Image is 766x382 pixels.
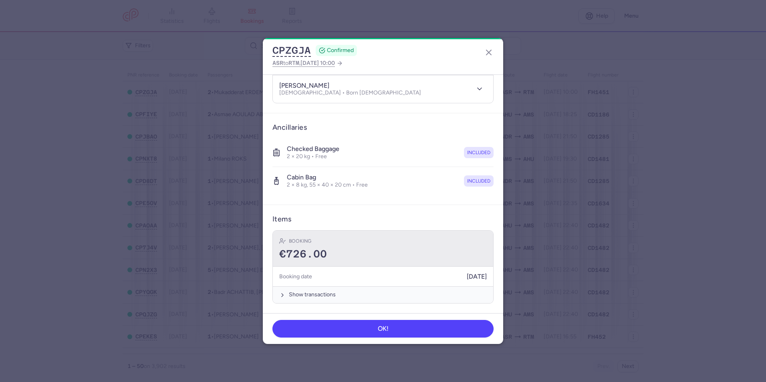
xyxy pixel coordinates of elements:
h3: Items [272,215,291,224]
span: [DATE] 10:00 [300,60,335,66]
span: to , [272,58,335,68]
span: ASR [272,60,283,66]
h5: Booking date [279,271,312,281]
div: Booking€726.00 [273,231,493,267]
span: [DATE] [467,273,487,280]
p: 2 × 20 kg • Free [287,153,339,160]
p: 2 × 8 kg, 55 × 40 × 20 cm • Free [287,181,368,189]
p: [DEMOGRAPHIC_DATA] • Born [DEMOGRAPHIC_DATA] [279,90,421,96]
a: ASRtoRTM,[DATE] 10:00 [272,58,343,68]
span: included [467,149,490,157]
span: €726.00 [279,248,327,260]
h3: Ancillaries [272,123,494,132]
span: OK! [378,325,389,332]
span: RTM [288,60,299,66]
button: Show transactions [273,286,493,303]
button: OK! [272,320,494,338]
span: included [467,177,490,185]
span: CONFIRMED [327,46,354,54]
button: CPZGJA [272,44,311,56]
h4: Cabin bag [287,173,368,181]
h4: [PERSON_NAME] [279,82,329,90]
h4: Booking [289,237,311,245]
h4: Checked baggage [287,145,339,153]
